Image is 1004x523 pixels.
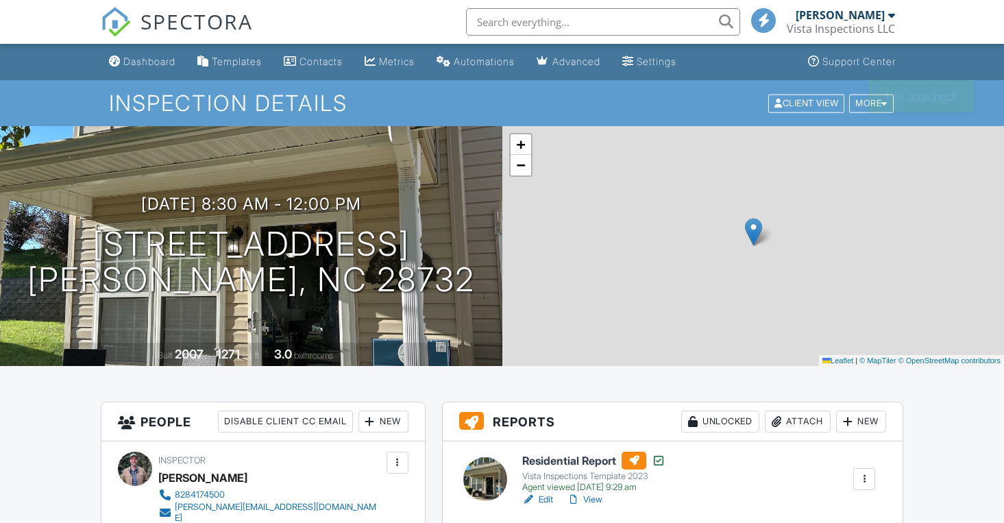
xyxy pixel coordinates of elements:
[466,8,740,36] input: Search everything...
[787,22,895,36] div: Vista Inspections LLC
[175,489,225,500] div: 8284174500
[522,452,665,470] h6: Residential Report
[768,94,844,112] div: Client View
[796,8,885,22] div: [PERSON_NAME]
[454,56,515,67] div: Automations
[379,56,415,67] div: Metrics
[27,226,475,299] h1: [STREET_ADDRESS] [PERSON_NAME], NC 28732
[294,350,333,361] span: bathrooms
[765,411,831,433] div: Attach
[516,156,525,173] span: −
[242,350,261,361] span: sq. ft.
[101,7,131,37] img: The Best Home Inspection Software - Spectora
[868,80,974,112] div: File attached!
[681,411,759,433] div: Unlocked
[511,134,531,155] a: Zoom in
[158,350,173,361] span: Built
[103,49,181,75] a: Dashboard
[109,91,894,115] h1: Inspection Details
[859,356,896,365] a: © MapTiler
[522,482,665,493] div: Agent viewed [DATE] 9:29 am
[637,56,676,67] div: Settings
[552,56,600,67] div: Advanced
[803,49,901,75] a: Support Center
[531,49,606,75] a: Advanced
[522,452,665,493] a: Residential Report Vista Inspections Template 2023 Agent viewed [DATE] 9:29 am
[141,195,361,213] h3: [DATE] 8:30 am - 12:00 pm
[849,94,894,112] div: More
[443,402,903,441] h3: Reports
[516,136,525,153] span: +
[158,455,206,465] span: Inspector
[567,493,602,507] a: View
[431,49,520,75] a: Automations (Basic)
[522,471,665,482] div: Vista Inspections Template 2023
[140,7,253,36] span: SPECTORA
[217,347,240,361] div: 1271
[822,356,853,365] a: Leaflet
[822,56,896,67] div: Support Center
[212,56,262,67] div: Templates
[101,402,425,441] h3: People
[192,49,267,75] a: Templates
[359,49,420,75] a: Metrics
[617,49,682,75] a: Settings
[745,218,762,246] img: Marker
[522,493,553,507] a: Edit
[767,97,848,108] a: Client View
[218,411,353,433] div: Disable Client CC Email
[511,155,531,175] a: Zoom out
[158,488,383,502] a: 8284174500
[101,19,253,47] a: SPECTORA
[123,56,175,67] div: Dashboard
[274,347,292,361] div: 3.0
[855,356,857,365] span: |
[836,411,886,433] div: New
[158,467,247,488] div: [PERSON_NAME]
[278,49,348,75] a: Contacts
[898,356,1001,365] a: © OpenStreetMap contributors
[358,411,408,433] div: New
[299,56,343,67] div: Contacts
[175,347,204,361] div: 2007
